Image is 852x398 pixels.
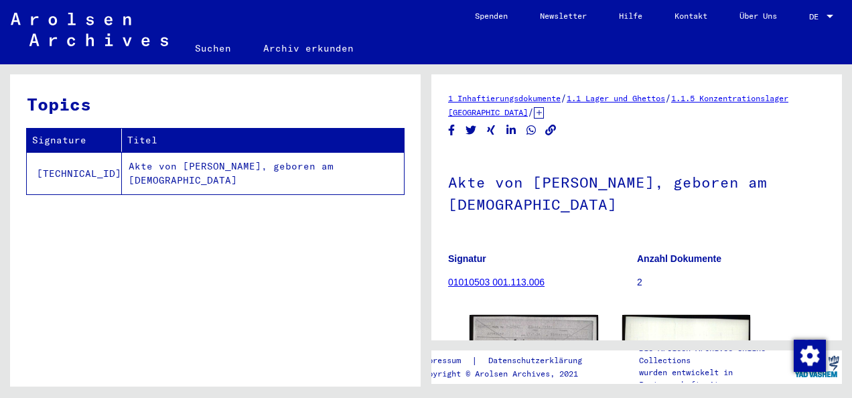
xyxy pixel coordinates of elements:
p: Die Arolsen Archives Online-Collections [639,342,790,367]
img: Arolsen_neg.svg [11,13,168,46]
h3: Topics [27,91,403,117]
a: 01010503 001.113.006 [448,277,545,287]
p: 2 [637,275,825,289]
td: Akte von [PERSON_NAME], geboren am [DEMOGRAPHIC_DATA] [122,152,404,194]
div: Zustimmung ändern [793,339,825,371]
a: Suchen [179,32,247,64]
button: Share on Twitter [464,122,478,139]
a: Datenschutzerklärung [478,354,598,368]
td: [TECHNICAL_ID] [27,152,122,194]
button: Share on WhatsApp [524,122,539,139]
span: / [528,106,534,118]
b: Signatur [448,253,486,264]
img: yv_logo.png [792,350,842,383]
button: Share on Facebook [445,122,459,139]
img: Zustimmung ändern [794,340,826,372]
button: Share on LinkedIn [504,122,518,139]
th: Signature [27,129,122,152]
span: / [561,92,567,104]
a: Archiv erkunden [247,32,370,64]
span: DE [809,12,824,21]
button: Copy link [544,122,558,139]
th: Titel [122,129,404,152]
p: Copyright © Arolsen Archives, 2021 [419,368,598,380]
span: / [665,92,671,104]
h1: Akte von [PERSON_NAME], geboren am [DEMOGRAPHIC_DATA] [448,151,825,233]
a: Impressum [419,354,472,368]
button: Share on Xing [484,122,498,139]
b: Anzahl Dokumente [637,253,721,264]
p: wurden entwickelt in Partnerschaft mit [639,367,790,391]
a: 1.1 Lager und Ghettos [567,93,665,103]
a: 1 Inhaftierungsdokumente [448,93,561,103]
div: | [419,354,598,368]
img: 001.jpg [470,315,598,396]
